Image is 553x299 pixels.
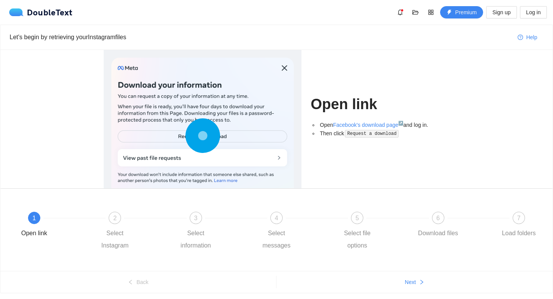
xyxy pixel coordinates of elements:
[394,6,406,18] button: bell
[436,215,440,221] span: 6
[10,32,512,42] div: Let's begin by retrieving your Instagram files
[398,121,403,125] sup: ↗
[12,212,93,239] div: 1Open link
[425,9,437,15] span: appstore
[0,276,276,288] button: leftBack
[275,215,278,221] span: 4
[311,95,449,113] h1: Open link
[440,6,483,18] button: thunderboltPremium
[517,215,521,221] span: 7
[93,227,137,252] div: Select Instagram
[9,8,73,16] a: logoDoubleText
[409,6,422,18] button: folder-open
[416,212,497,239] div: 6Download files
[174,212,254,252] div: 3Select information
[9,8,27,16] img: logo
[447,10,452,16] span: thunderbolt
[425,6,437,18] button: appstore
[276,276,553,288] button: Nextright
[318,121,449,129] li: Open and log in.
[520,6,547,18] button: Log in
[394,9,406,15] span: bell
[335,227,379,252] div: Select file options
[254,212,335,252] div: 4Select messages
[21,227,47,239] div: Open link
[455,8,477,17] span: Premium
[33,215,36,221] span: 1
[405,278,416,286] span: Next
[418,227,458,239] div: Download files
[194,215,197,221] span: 3
[492,8,510,17] span: Sign up
[254,227,299,252] div: Select messages
[486,6,517,18] button: Sign up
[497,212,541,239] div: 7Load folders
[356,215,359,221] span: 5
[113,215,117,221] span: 2
[318,129,449,138] li: Then click
[518,35,523,41] span: question-circle
[502,227,536,239] div: Load folders
[512,31,543,43] button: question-circleHelp
[345,130,399,138] code: Request a download
[174,227,218,252] div: Select information
[526,8,541,17] span: Log in
[333,122,403,128] a: Facebook's download page↗
[419,279,424,286] span: right
[335,212,416,252] div: 5Select file options
[93,212,173,252] div: 2Select Instagram
[526,33,537,42] span: Help
[410,9,421,15] span: folder-open
[9,8,73,16] div: DoubleText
